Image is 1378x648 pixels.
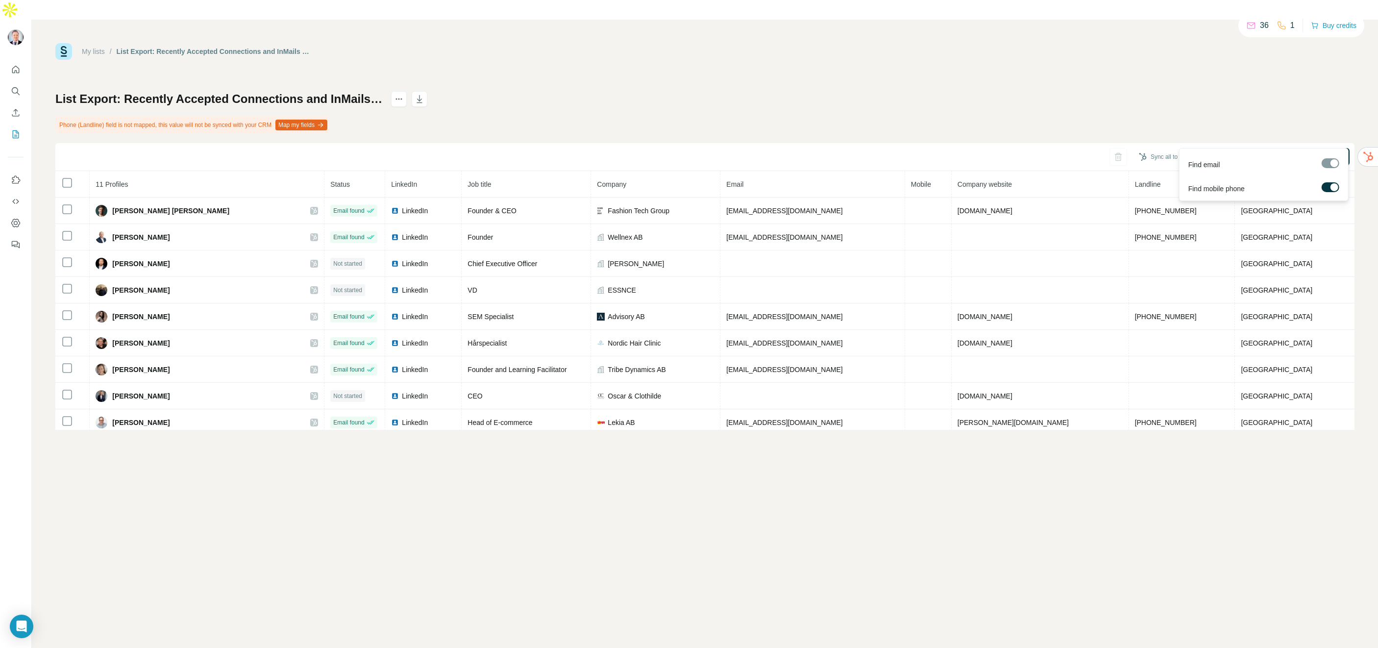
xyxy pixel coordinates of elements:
img: Avatar [96,337,107,349]
span: [DOMAIN_NAME] [958,339,1012,347]
span: [PERSON_NAME][DOMAIN_NAME] [958,419,1069,426]
span: [GEOGRAPHIC_DATA] [1241,207,1312,215]
span: Founder & CEO [468,207,517,215]
li: / [110,47,112,56]
span: CEO [468,392,482,400]
h1: List Export: Recently Accepted Connections and InMails - [DATE] 10:38 [55,91,382,107]
img: company-logo [597,207,605,215]
img: Avatar [96,284,107,296]
a: My lists [82,48,105,55]
img: LinkedIn logo [391,286,399,294]
button: Dashboard [8,214,24,232]
span: LinkedIn [402,418,428,427]
span: Not started [333,286,362,295]
span: LinkedIn [402,285,428,295]
div: List Export: Recently Accepted Connections and InMails - [DATE] 10:38 [117,47,311,56]
span: Email found [333,312,364,321]
img: LinkedIn logo [391,233,399,241]
span: LinkedIn [402,206,428,216]
span: Company website [958,180,1012,188]
span: [PHONE_NUMBER] [1135,419,1197,426]
img: LinkedIn logo [391,260,399,268]
span: [PERSON_NAME] [112,338,170,348]
span: Chief Executive Officer [468,260,537,268]
span: Email found [333,339,364,348]
span: [PERSON_NAME] [112,312,170,322]
span: [PERSON_NAME] [112,391,170,401]
span: Head of E-commerce [468,419,532,426]
button: My lists [8,125,24,143]
button: Buy credits [1311,19,1356,32]
button: Use Surfe on LinkedIn [8,171,24,189]
span: Fashion Tech Group [608,206,669,216]
span: [PHONE_NUMBER] [1135,233,1197,241]
span: [PHONE_NUMBER] [1135,207,1197,215]
img: Avatar [96,364,107,375]
span: Founder [468,233,493,241]
img: Avatar [96,417,107,428]
div: Open Intercom Messenger [10,615,33,638]
span: 11 Profiles [96,180,128,188]
p: 36 [1260,20,1269,31]
span: [PHONE_NUMBER] [1135,313,1197,321]
span: [DOMAIN_NAME] [958,313,1012,321]
span: [DOMAIN_NAME] [958,392,1012,400]
span: [PERSON_NAME] [608,259,664,269]
img: Avatar [96,231,107,243]
img: LinkedIn logo [391,313,399,321]
span: Advisory AB [608,312,644,322]
span: Nordic Hair Clinic [608,338,661,348]
span: [GEOGRAPHIC_DATA] [1241,313,1312,321]
span: [EMAIL_ADDRESS][DOMAIN_NAME] [726,313,842,321]
img: LinkedIn logo [391,366,399,374]
span: Find mobile phone [1188,184,1245,194]
span: Find email [1188,160,1220,170]
span: LinkedIn [402,312,428,322]
span: Email [726,180,743,188]
button: Sync all to HubSpot (11) [1132,150,1221,164]
span: LinkedIn [391,180,417,188]
span: Tribe Dynamics AB [608,365,666,374]
span: SEM Specialist [468,313,514,321]
img: company-logo [597,339,605,347]
button: Quick start [8,61,24,78]
span: LinkedIn [402,259,428,269]
img: Avatar [96,390,107,402]
span: [EMAIL_ADDRESS][DOMAIN_NAME] [726,366,842,374]
span: LinkedIn [402,232,428,242]
img: company-logo [597,313,605,321]
span: [GEOGRAPHIC_DATA] [1241,260,1312,268]
img: LinkedIn logo [391,339,399,347]
span: [EMAIL_ADDRESS][DOMAIN_NAME] [726,233,842,241]
span: [GEOGRAPHIC_DATA] [1241,366,1312,374]
span: VD [468,286,477,294]
span: Not started [333,392,362,400]
span: Status [330,180,350,188]
span: [PERSON_NAME] [PERSON_NAME] [112,206,229,216]
span: [PERSON_NAME] [112,418,170,427]
span: [PERSON_NAME] [112,232,170,242]
span: [GEOGRAPHIC_DATA] [1241,392,1312,400]
button: Enrich CSV [8,104,24,122]
span: LinkedIn [402,365,428,374]
span: [GEOGRAPHIC_DATA] [1241,339,1312,347]
span: Founder and Learning Facilitator [468,366,566,374]
span: Mobile [911,180,931,188]
button: actions [391,91,407,107]
span: Email found [333,206,364,215]
img: Surfe Logo [55,43,72,60]
img: company-logo [597,392,605,400]
span: LinkedIn [402,338,428,348]
span: Landline [1135,180,1161,188]
span: [EMAIL_ADDRESS][DOMAIN_NAME] [726,339,842,347]
span: [GEOGRAPHIC_DATA] [1241,419,1312,426]
span: Lekia AB [608,418,635,427]
span: [EMAIL_ADDRESS][DOMAIN_NAME] [726,207,842,215]
span: [GEOGRAPHIC_DATA] [1241,286,1312,294]
img: Avatar [8,29,24,45]
button: Map my fields [275,120,327,130]
span: Wellnex AB [608,232,642,242]
img: company-logo [597,419,605,426]
img: LinkedIn logo [391,392,399,400]
span: [PERSON_NAME] [112,285,170,295]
